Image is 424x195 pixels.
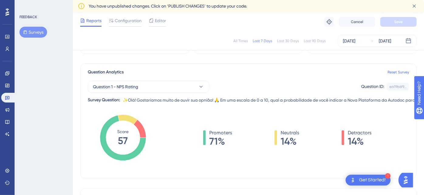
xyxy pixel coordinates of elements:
div: ea19b6f9... [389,84,406,89]
span: 14% [348,136,371,146]
span: Need Help? [14,2,38,9]
div: 1 [385,173,391,179]
span: 14% [281,136,299,146]
span: Neutrals [281,129,299,136]
span: Promoters [209,129,232,136]
button: Surveys [19,27,47,38]
span: Reports [86,17,101,24]
span: 71% [209,136,232,146]
span: Editor [155,17,166,24]
span: Question 1 - NPS Rating [93,83,138,90]
span: Question Analytics [88,69,124,76]
span: Save [394,19,403,24]
div: Survey Question: [88,96,120,104]
div: Last 30 Days [277,39,299,43]
span: Configuration [115,17,142,24]
a: Reset Survey [388,70,409,75]
span: Detractors [348,129,371,136]
div: Last 90 Days [304,39,326,43]
tspan: 57 [118,135,128,146]
div: All Times [233,39,248,43]
div: Get Started! [359,177,386,183]
button: Save [380,17,417,27]
div: Last 7 Days [253,39,272,43]
div: [DATE] [343,37,355,45]
tspan: Score [118,129,129,134]
button: Question 1 - NPS Rating [88,81,209,93]
span: Cancel [351,19,364,24]
button: Cancel [339,17,375,27]
div: [DATE] [379,37,391,45]
img: launcher-image-alternative-text [349,177,357,184]
span: You have unpublished changes. Click on ‘PUBLISH CHANGES’ to update your code. [89,2,247,10]
iframe: UserGuiding AI Assistant Launcher [398,171,417,189]
div: Open Get Started! checklist, remaining modules: 1 [346,175,391,186]
div: Question ID: [361,83,384,91]
div: FEEDBACK [19,15,37,19]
